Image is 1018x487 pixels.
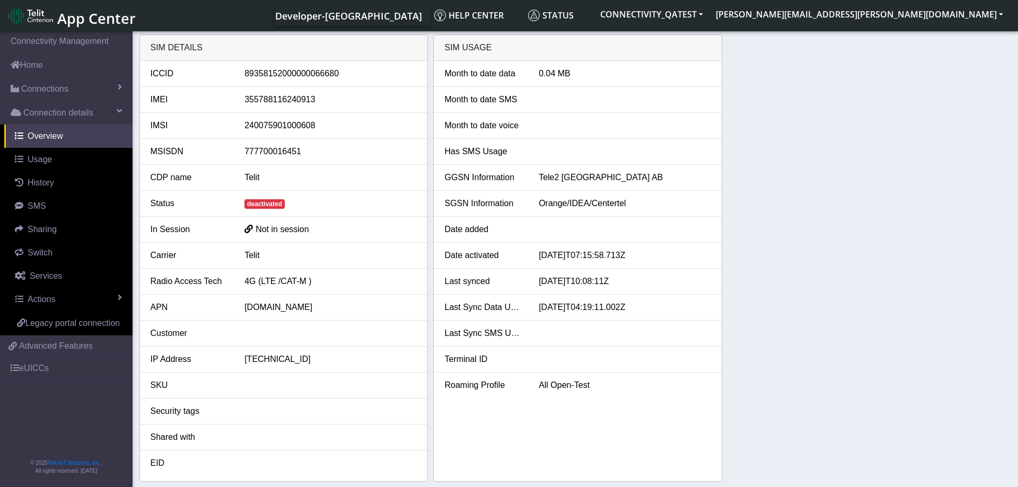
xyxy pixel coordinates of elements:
span: Legacy portal connection [25,318,120,327]
a: Status [524,5,594,26]
div: Date added [436,223,531,236]
div: [DATE]T07:15:58.713Z [531,249,719,262]
a: History [4,171,133,194]
div: In Session [143,223,237,236]
span: Switch [28,248,52,257]
div: IP Address [143,353,237,366]
div: 0.04 MB [531,67,719,80]
a: Sharing [4,218,133,241]
span: SMS [28,201,46,210]
span: Not in session [256,225,309,234]
div: SGSN Information [436,197,531,210]
span: App Center [57,8,136,28]
div: Security tags [143,405,237,418]
div: Roaming Profile [436,379,531,392]
a: App Center [8,4,134,27]
div: Carrier [143,249,237,262]
a: Help center [430,5,524,26]
div: 240075901000608 [236,119,425,132]
div: Date activated [436,249,531,262]
img: status.svg [528,10,540,21]
a: Usage [4,148,133,171]
div: SKU [143,379,237,392]
div: All Open-Test [531,379,719,392]
div: EID [143,457,237,470]
span: Status [528,10,574,21]
div: [DATE]T10:08:11Z [531,275,719,288]
span: Connections [21,83,68,95]
a: Your current platform instance [275,5,422,26]
div: Last synced [436,275,531,288]
div: Telit [236,249,425,262]
img: knowledge.svg [434,10,446,21]
div: Month to date voice [436,119,531,132]
button: CONNECTIVITY_QATEST [594,5,709,24]
a: SMS [4,194,133,218]
div: GGSN Information [436,171,531,184]
div: Terminal ID [436,353,531,366]
span: Overview [28,131,63,140]
div: IMSI [143,119,237,132]
div: ICCID [143,67,237,80]
div: SIM Usage [434,35,722,61]
div: Orange/IDEA/Centertel [531,197,719,210]
div: Customer [143,327,237,340]
span: Services [30,271,62,280]
div: 355788116240913 [236,93,425,106]
span: Usage [28,155,52,164]
a: Switch [4,241,133,264]
div: Month to date SMS [436,93,531,106]
div: [DATE]T04:19:11.002Z [531,301,719,314]
a: Actions [4,288,133,311]
div: 4G (LTE /CAT-M ) [236,275,425,288]
div: Tele2 [GEOGRAPHIC_DATA] AB [531,171,719,184]
div: 89358152000000066680 [236,67,425,80]
div: Last Sync Data Usage [436,301,531,314]
div: MSISDN [143,145,237,158]
div: Shared with [143,431,237,444]
span: Advanced Features [19,340,93,352]
span: History [28,178,54,187]
div: Telit [236,171,425,184]
div: Radio Access Tech [143,275,237,288]
a: Services [4,264,133,288]
span: Actions [28,295,55,304]
a: Telit IoT Solutions, Inc. [48,460,101,466]
span: Sharing [28,225,57,234]
span: Developer-[GEOGRAPHIC_DATA] [275,10,422,22]
button: [PERSON_NAME][EMAIL_ADDRESS][PERSON_NAME][DOMAIN_NAME] [709,5,1010,24]
div: 777700016451 [236,145,425,158]
img: logo-telit-cinterion-gw-new.png [8,7,53,24]
div: Last Sync SMS Usage [436,327,531,340]
div: APN [143,301,237,314]
div: Has SMS Usage [436,145,531,158]
div: Status [143,197,237,210]
div: SIM details [140,35,428,61]
div: CDP name [143,171,237,184]
span: Connection details [23,107,93,119]
div: Month to date data [436,67,531,80]
div: IMEI [143,93,237,106]
a: Overview [4,125,133,148]
span: deactivated [244,199,285,209]
div: [DOMAIN_NAME] [236,301,425,314]
div: [TECHNICAL_ID] [236,353,425,366]
span: Help center [434,10,504,21]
